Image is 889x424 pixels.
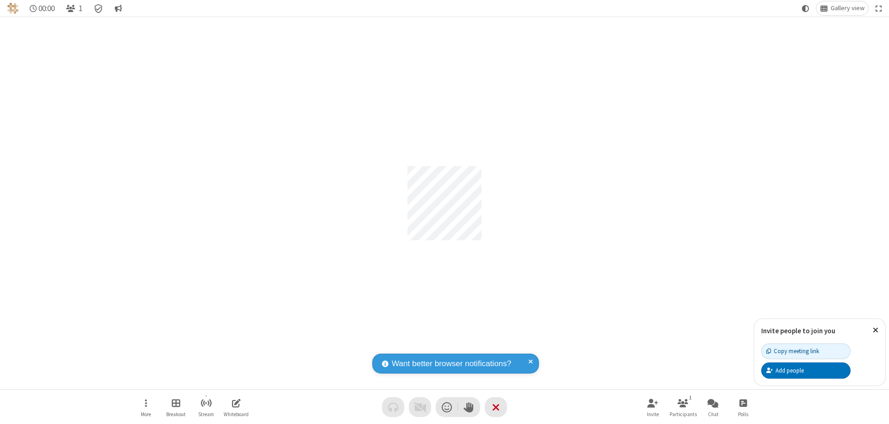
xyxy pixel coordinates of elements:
[162,394,190,420] button: Manage Breakout Rooms
[639,394,667,420] button: Invite participants (⌘+Shift+I)
[458,397,480,417] button: Raise hand
[436,397,458,417] button: Send a reaction
[132,394,160,420] button: Open menu
[798,1,813,15] button: Using system theme
[687,393,695,402] div: 1
[816,1,868,15] button: Change layout
[224,412,249,417] span: Whiteboard
[761,326,835,335] label: Invite people to join you
[166,412,186,417] span: Breakout
[761,343,851,359] button: Copy meeting link
[79,4,82,13] span: 1
[766,347,819,355] div: Copy meeting link
[111,1,125,15] button: Conversation
[62,1,86,15] button: Open participant list
[26,1,59,15] div: Timer
[761,362,851,378] button: Add people
[409,397,431,417] button: Video
[7,3,19,14] img: QA Selenium DO NOT DELETE OR CHANGE
[699,394,727,420] button: Open chat
[38,4,55,13] span: 00:00
[485,397,507,417] button: End or leave meeting
[222,394,250,420] button: Open shared whiteboard
[382,397,404,417] button: Audio problem - check your Internet connection or call by phone
[141,412,151,417] span: More
[872,1,886,15] button: Fullscreen
[738,412,748,417] span: Polls
[198,412,214,417] span: Stream
[647,412,659,417] span: Invite
[708,412,719,417] span: Chat
[669,394,697,420] button: Open participant list
[90,1,107,15] div: Meeting details Encryption enabled
[392,358,511,370] span: Want better browser notifications?
[192,394,220,420] button: Start streaming
[729,394,757,420] button: Open poll
[831,5,864,12] span: Gallery view
[866,319,885,342] button: Close popover
[670,412,697,417] span: Participants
